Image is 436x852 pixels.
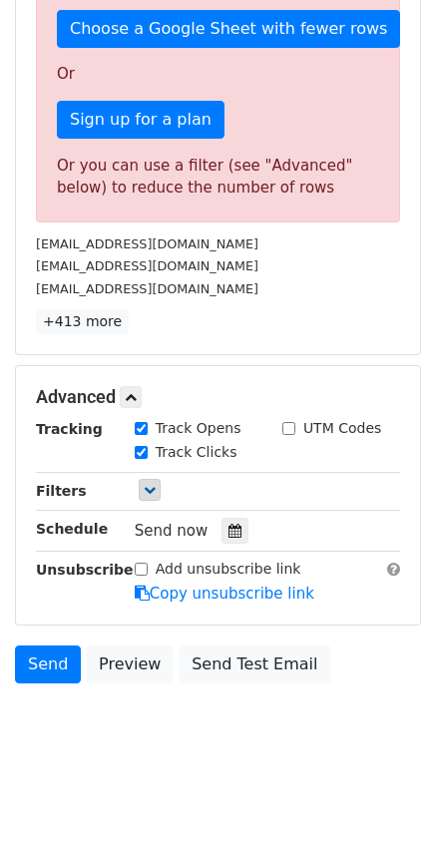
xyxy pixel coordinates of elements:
a: +413 more [36,309,129,334]
label: Track Opens [156,418,241,439]
label: Add unsubscribe link [156,559,301,580]
a: Send Test Email [179,645,330,683]
a: Choose a Google Sheet with fewer rows [57,10,400,48]
a: Preview [86,645,174,683]
a: Copy unsubscribe link [135,585,314,603]
span: Send now [135,522,209,540]
h5: Advanced [36,386,400,408]
label: UTM Codes [303,418,381,439]
a: Send [15,645,81,683]
small: [EMAIL_ADDRESS][DOMAIN_NAME] [36,258,258,273]
iframe: Chat Widget [336,756,436,852]
small: [EMAIL_ADDRESS][DOMAIN_NAME] [36,281,258,296]
p: Or [57,64,379,85]
strong: Filters [36,483,87,499]
label: Track Clicks [156,442,237,463]
strong: Tracking [36,421,103,437]
small: [EMAIL_ADDRESS][DOMAIN_NAME] [36,236,258,251]
strong: Schedule [36,521,108,537]
div: Or you can use a filter (see "Advanced" below) to reduce the number of rows [57,155,379,200]
strong: Unsubscribe [36,562,134,578]
a: Sign up for a plan [57,101,224,139]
